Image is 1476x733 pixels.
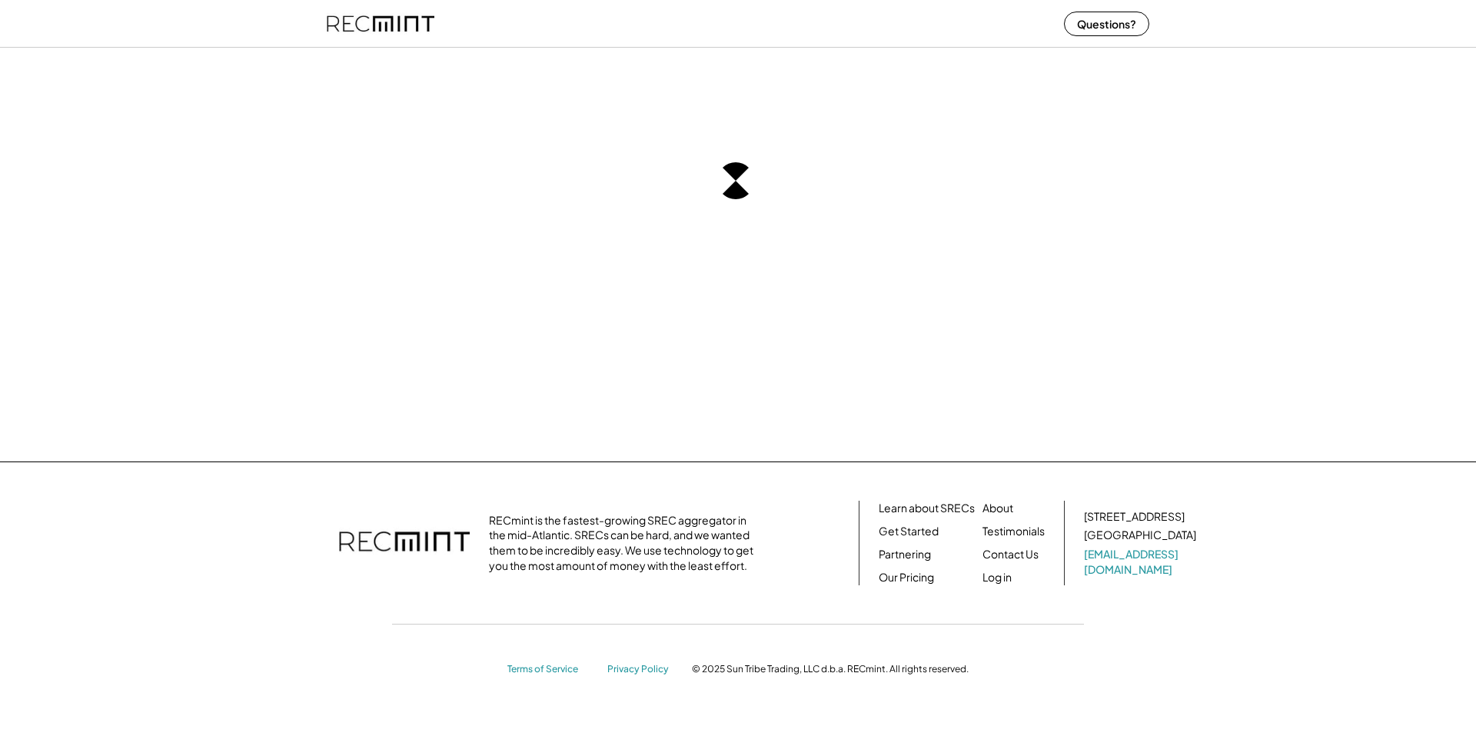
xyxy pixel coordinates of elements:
[879,547,931,562] a: Partnering
[692,663,969,675] div: © 2025 Sun Tribe Trading, LLC d.b.a. RECmint. All rights reserved.
[982,524,1045,539] a: Testimonials
[1084,509,1185,525] div: [STREET_ADDRESS]
[982,501,1013,516] a: About
[879,524,939,539] a: Get Started
[507,663,592,676] a: Terms of Service
[1084,528,1196,543] div: [GEOGRAPHIC_DATA]
[607,663,676,676] a: Privacy Policy
[339,516,470,570] img: recmint-logotype%403x.png
[327,3,434,44] img: recmint-logotype%403x%20%281%29.jpeg
[1064,12,1149,36] button: Questions?
[879,570,934,585] a: Our Pricing
[489,513,762,573] div: RECmint is the fastest-growing SREC aggregator in the mid-Atlantic. SRECs can be hard, and we wan...
[879,501,975,516] a: Learn about SRECs
[982,570,1012,585] a: Log in
[982,547,1039,562] a: Contact Us
[1084,547,1199,577] a: [EMAIL_ADDRESS][DOMAIN_NAME]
